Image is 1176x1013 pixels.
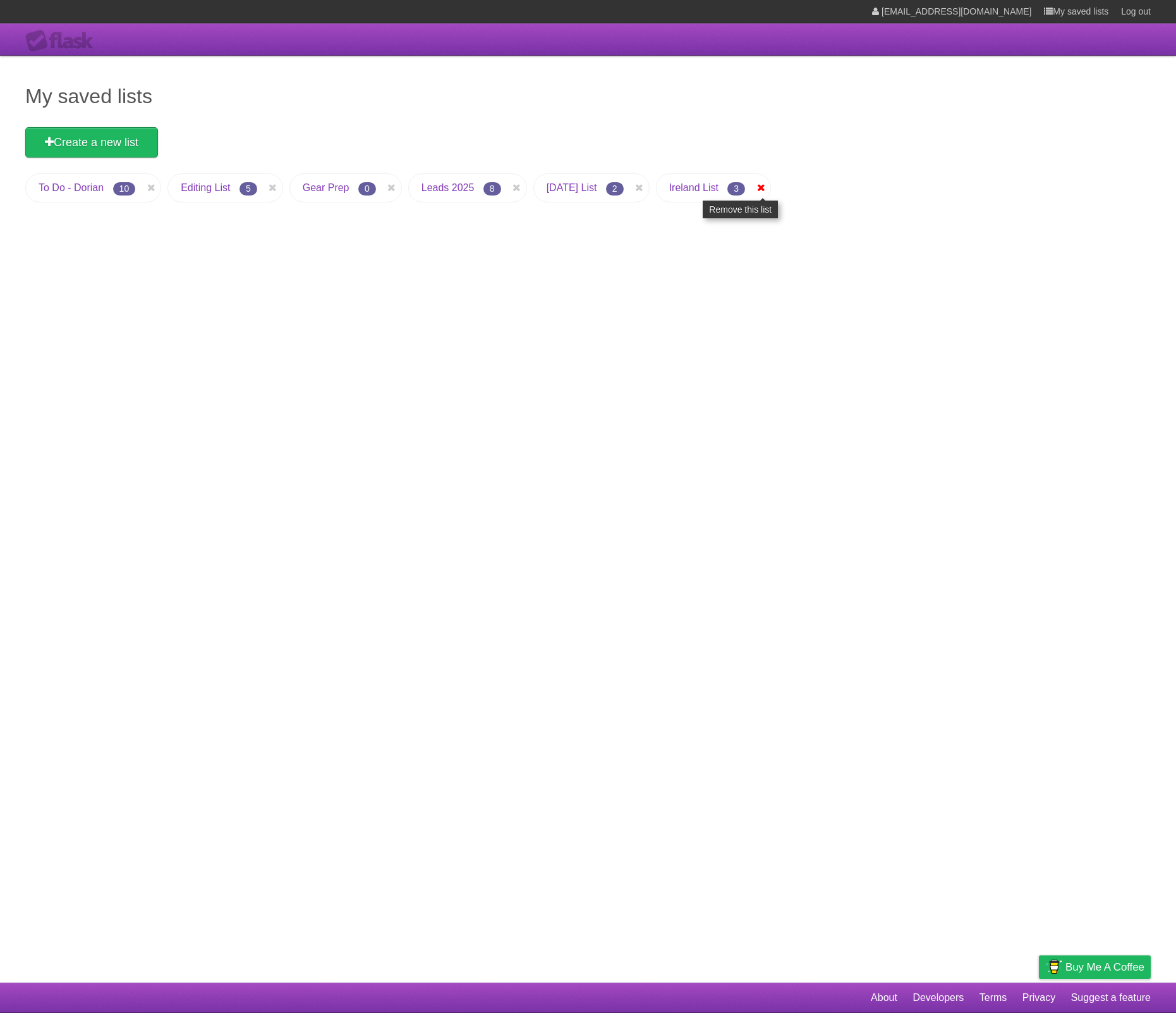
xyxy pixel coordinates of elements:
[979,986,1007,1010] a: Terms
[1039,955,1151,979] a: Buy me a coffee
[1022,986,1055,1010] a: Privacy
[113,182,136,196] span: 10
[912,986,964,1010] a: Developers
[727,182,745,196] span: 3
[669,182,718,193] a: Ireland List
[181,182,230,193] a: Editing List
[1071,986,1151,1010] a: Suggest a feature
[25,81,1151,111] h1: My saved lists
[239,182,257,196] span: 5
[358,182,376,196] span: 0
[421,182,475,193] a: Leads 2025
[871,986,897,1010] a: About
[1045,956,1062,978] img: Buy me a coffee
[1065,956,1144,978] span: Buy me a coffee
[483,182,501,196] span: 8
[606,182,624,196] span: 2
[25,127,158,158] a: Create a new list
[303,182,349,193] a: Gear Prep
[25,30,101,53] div: Flask
[39,182,104,193] a: To Do - Dorian
[547,182,597,193] a: [DATE] List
